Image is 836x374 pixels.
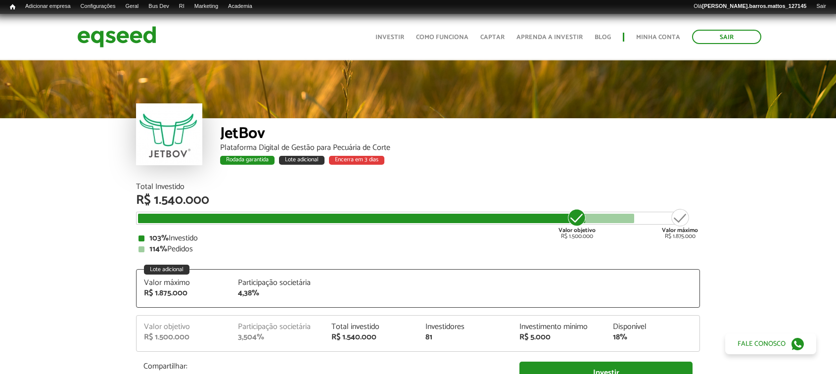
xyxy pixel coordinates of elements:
[425,323,505,331] div: Investidores
[558,208,596,239] div: R$ 1.500.000
[238,333,317,341] div: 3,504%
[143,362,505,371] p: Compartilhar:
[692,30,761,44] a: Sair
[689,2,811,10] a: Olá[PERSON_NAME].barros.mattos_127145
[139,245,697,253] div: Pedidos
[375,34,404,41] a: Investir
[189,2,223,10] a: Marketing
[76,2,121,10] a: Configurações
[238,279,317,287] div: Participação societária
[811,2,831,10] a: Sair
[149,232,169,245] strong: 103%
[238,289,317,297] div: 4,38%
[220,126,700,144] div: JetBov
[144,289,223,297] div: R$ 1.875.000
[331,333,411,341] div: R$ 1.540.000
[416,34,468,41] a: Como funciona
[558,226,596,235] strong: Valor objetivo
[20,2,76,10] a: Adicionar empresa
[149,242,167,256] strong: 114%
[519,333,599,341] div: R$ 5.000
[120,2,143,10] a: Geral
[595,34,611,41] a: Blog
[77,24,156,50] img: EqSeed
[10,3,15,10] span: Início
[238,323,317,331] div: Participação societária
[144,279,223,287] div: Valor máximo
[136,194,700,207] div: R$ 1.540.000
[613,323,692,331] div: Disponível
[662,226,698,235] strong: Valor máximo
[5,2,20,12] a: Início
[220,144,700,152] div: Plataforma Digital de Gestão para Pecuária de Corte
[725,333,816,354] a: Fale conosco
[702,3,806,9] strong: [PERSON_NAME].barros.mattos_127145
[662,208,698,239] div: R$ 1.875.000
[516,34,583,41] a: Aprenda a investir
[519,323,599,331] div: Investimento mínimo
[139,234,697,242] div: Investido
[331,323,411,331] div: Total investido
[144,333,223,341] div: R$ 1.500.000
[136,183,700,191] div: Total Investido
[223,2,257,10] a: Academia
[329,156,384,165] div: Encerra em 3 dias
[636,34,680,41] a: Minha conta
[220,156,275,165] div: Rodada garantida
[143,2,174,10] a: Bus Dev
[279,156,325,165] div: Lote adicional
[480,34,505,41] a: Captar
[174,2,189,10] a: RI
[144,323,223,331] div: Valor objetivo
[144,265,189,275] div: Lote adicional
[425,333,505,341] div: 81
[613,333,692,341] div: 18%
